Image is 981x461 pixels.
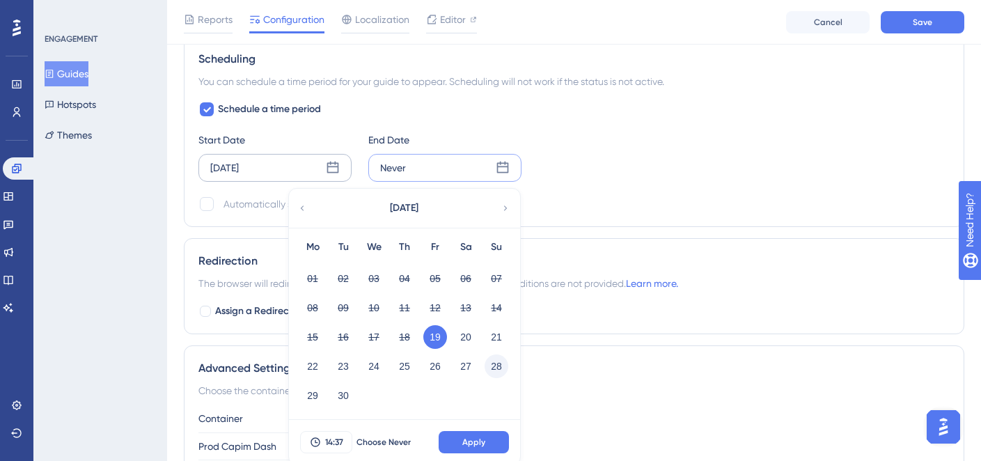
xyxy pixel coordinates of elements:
span: Apply [462,437,485,448]
button: 26 [423,354,447,378]
button: 10 [362,296,386,320]
button: 11 [393,296,416,320]
button: 29 [301,384,324,407]
button: 01 [301,267,324,290]
iframe: UserGuiding AI Assistant Launcher [923,406,964,448]
button: 28 [485,354,508,378]
button: 04 [393,267,416,290]
span: Prod Capim Dash [198,438,276,455]
button: Themes [45,123,92,148]
div: Su [481,239,512,256]
button: [DATE] [334,194,473,222]
button: 30 [331,384,355,407]
span: [DATE] [390,200,418,217]
div: Tu [328,239,359,256]
div: You can schedule a time period for your guide to appear. Scheduling will not work if the status i... [198,73,950,90]
button: 22 [301,354,324,378]
button: Prod Capim Dash [198,432,352,460]
button: 14 [485,296,508,320]
div: Mo [297,239,328,256]
div: Choose the container and theme for the guide. [198,382,950,399]
span: Need Help? [33,3,87,20]
button: 27 [454,354,478,378]
button: 06 [454,267,478,290]
button: 05 [423,267,447,290]
div: Redirection [198,253,950,269]
div: Never [380,159,406,176]
div: ENGAGEMENT [45,33,97,45]
button: Save [881,11,964,33]
span: Reports [198,11,233,28]
button: 08 [301,296,324,320]
button: Guides [45,61,88,86]
button: 02 [331,267,355,290]
span: Editor [440,11,466,28]
div: We [359,239,389,256]
button: 20 [454,325,478,349]
span: Configuration [263,11,324,28]
span: Assign a Redirection URL [215,303,325,320]
a: Learn more. [626,278,678,289]
div: Advanced Settings [198,360,950,377]
button: 19 [423,325,447,349]
button: 24 [362,354,386,378]
span: Save [913,17,932,28]
button: 18 [393,325,416,349]
button: Apply [439,431,509,453]
span: The browser will redirect to the “Redirection URL” when the Targeting Conditions are not provided. [198,275,678,292]
div: [DATE] [210,159,239,176]
div: Container [198,410,950,427]
div: Sa [450,239,481,256]
button: Hotspots [45,92,96,117]
button: 15 [301,325,324,349]
button: 12 [423,296,447,320]
button: 03 [362,267,386,290]
div: Automatically set as “Inactive” when the scheduled period is over. [223,196,510,212]
div: End Date [368,132,521,148]
button: 17 [362,325,386,349]
button: 16 [331,325,355,349]
button: 25 [393,354,416,378]
div: Th [389,239,420,256]
div: Start Date [198,132,352,148]
div: Fr [420,239,450,256]
button: Cancel [786,11,870,33]
button: 23 [331,354,355,378]
span: 14:37 [325,437,343,448]
button: 07 [485,267,508,290]
span: Choose Never [356,437,411,448]
button: Choose Never [352,431,415,453]
button: 09 [331,296,355,320]
span: Schedule a time period [218,101,321,118]
button: 21 [485,325,508,349]
button: 14:37 [300,431,352,453]
div: Scheduling [198,51,950,68]
button: 13 [454,296,478,320]
span: Localization [355,11,409,28]
span: Cancel [814,17,842,28]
